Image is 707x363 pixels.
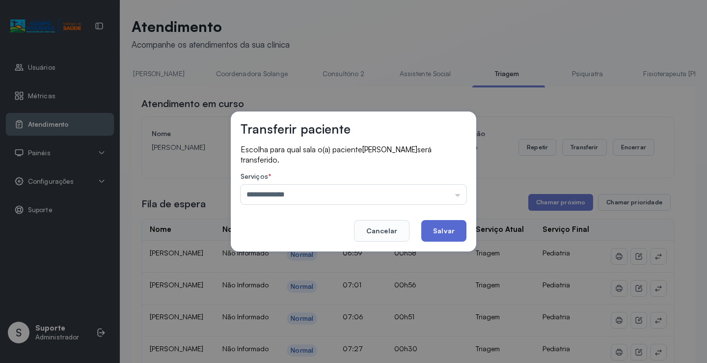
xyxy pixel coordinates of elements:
span: Serviços [241,172,268,180]
p: Escolha para qual sala o(a) paciente será transferido. [241,144,466,165]
button: Salvar [421,220,466,242]
h3: Transferir paciente [241,121,351,137]
span: [PERSON_NAME] [362,145,417,154]
button: Cancelar [354,220,409,242]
